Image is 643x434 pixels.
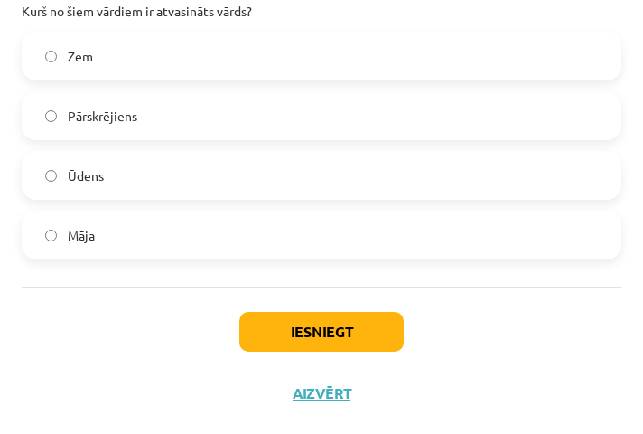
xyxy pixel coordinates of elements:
input: Zem [45,51,57,62]
span: Ūdens [68,166,104,185]
input: Pārskrējiens [45,110,57,122]
input: Māja [45,230,57,241]
span: Zem [68,47,93,66]
span: Pārskrējiens [68,107,137,126]
input: Ūdens [45,170,57,182]
button: Aizvērt [287,384,356,402]
span: Māja [68,226,95,245]
p: Kurš no šiem vārdiem ir atvasināts vārds? [22,2,621,21]
button: Iesniegt [239,312,404,352]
